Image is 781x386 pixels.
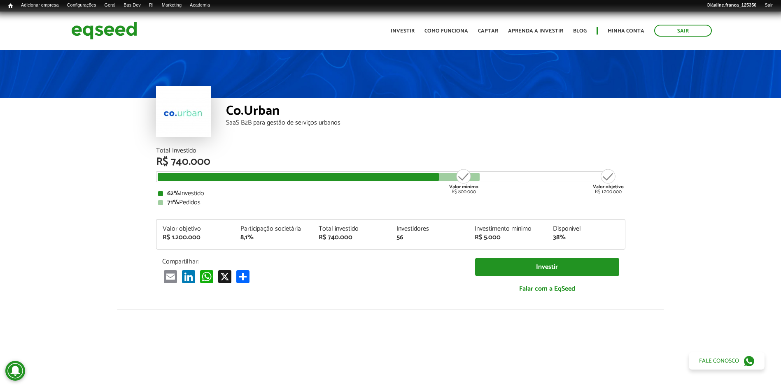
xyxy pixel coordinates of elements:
[226,104,625,120] div: Co.Urban
[180,270,197,283] a: LinkedIn
[240,234,306,241] div: 8,1%
[119,2,145,9] a: Bus Dev
[4,2,17,10] a: Início
[475,280,619,297] a: Falar com a EqSeed
[198,270,215,283] a: WhatsApp
[158,2,186,9] a: Marketing
[319,234,385,241] div: R$ 740.000
[593,183,624,191] strong: Valor objetivo
[573,28,587,34] a: Blog
[163,234,228,241] div: R$ 1.200.000
[475,226,541,232] div: Investimento mínimo
[158,190,623,197] div: Investido
[167,197,179,208] strong: 71%
[156,148,625,154] div: Total Investido
[17,2,63,9] a: Adicionar empresa
[396,226,462,232] div: Investidores
[553,234,619,241] div: 38%
[145,2,158,9] a: RI
[167,188,180,199] strong: 62%
[319,226,385,232] div: Total investido
[391,28,415,34] a: Investir
[448,168,479,194] div: R$ 800.000
[156,157,625,167] div: R$ 740.000
[163,226,228,232] div: Valor objetivo
[760,2,777,9] a: Sair
[226,120,625,126] div: SaaS B2B para gestão de serviços urbanos
[63,2,100,9] a: Configurações
[703,2,761,9] a: Oláaline.franca_125350
[235,270,251,283] a: Compartilhar
[593,168,624,194] div: R$ 1.200.000
[608,28,644,34] a: Minha conta
[71,20,137,42] img: EqSeed
[714,2,757,7] strong: aline.franca_125350
[424,28,468,34] a: Como funciona
[478,28,498,34] a: Captar
[162,258,463,266] p: Compartilhar:
[186,2,214,9] a: Academia
[475,258,619,276] a: Investir
[162,270,179,283] a: Email
[8,3,13,9] span: Início
[654,25,712,37] a: Sair
[475,234,541,241] div: R$ 5.000
[449,183,478,191] strong: Valor mínimo
[240,226,306,232] div: Participação societária
[396,234,462,241] div: 56
[100,2,119,9] a: Geral
[508,28,563,34] a: Aprenda a investir
[217,270,233,283] a: X
[158,199,623,206] div: Pedidos
[553,226,619,232] div: Disponível
[689,352,765,370] a: Fale conosco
